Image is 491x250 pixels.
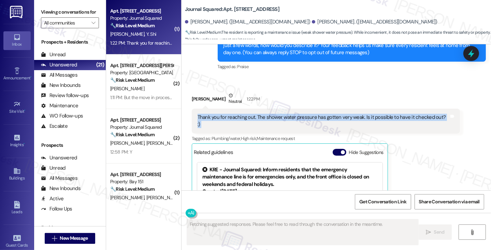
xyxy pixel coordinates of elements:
[110,62,173,69] div: Apt. [STREET_ADDRESS][PERSON_NAME]
[192,134,460,143] div: Tagged as:
[110,22,155,29] strong: 🔧 Risk Level: Medium
[185,29,491,44] span: : The resident is reporting a maintenance issue (weak shower water pressure). While inconvenient,...
[419,224,452,240] button: Send
[470,230,475,235] i: 
[3,165,31,184] a: Buildings
[41,112,83,120] div: WO Follow-ups
[34,224,106,231] div: Residents
[110,131,155,138] strong: 🔧 Risk Level: Medium
[110,178,173,185] div: Property: Bay 151
[110,171,173,178] div: Apt. [STREET_ADDRESS]
[187,219,418,245] textarea: Fetching suggested responses. Please feel free to read through the conversation in the meantime.
[202,166,378,188] div: KRE - Journal Squared: Inform residents that the emergency maintenance line is for emergencies on...
[10,6,24,18] img: ResiDesk Logo
[194,149,233,159] div: Related guidelines
[3,132,31,150] a: Insights •
[41,175,77,182] div: All Messages
[312,18,437,26] div: [PERSON_NAME]. ([EMAIL_ADDRESS][DOMAIN_NAME])
[41,92,89,99] div: Review follow-ups
[34,142,106,149] div: Prospects
[146,140,180,146] span: [PERSON_NAME]
[45,233,95,244] button: New Message
[185,6,279,13] b: Journal Squared: Apt. [STREET_ADDRESS]
[212,136,241,141] span: Plumbing/water ,
[192,92,460,109] div: [PERSON_NAME]
[110,85,144,92] span: [PERSON_NAME]
[110,116,173,124] div: Apt. [STREET_ADDRESS]
[41,51,66,58] div: Unread
[241,136,257,141] span: High risk ,
[146,194,180,201] span: [PERSON_NAME]
[41,154,77,161] div: Unanswered
[349,149,384,156] label: Hide Suggestions
[25,108,26,113] span: •
[198,114,449,128] div: Thank you for reaching out. The shower water pressure has gotten very weak. Is it possible to hav...
[41,7,99,17] label: Viewing conversations for
[227,92,243,106] div: Neutral
[245,95,260,103] div: 1:22 PM
[426,230,431,235] i: 
[110,186,155,192] strong: 🔧 Risk Level: Medium
[110,40,356,46] div: 1:22 PM: Thank you for reaching out. The shower water pressure has gotten very weak. Is it possib...
[41,72,77,79] div: All Messages
[237,64,248,69] span: Praise
[52,236,57,241] i: 
[110,124,173,131] div: Property: Journal Squared
[41,82,81,89] div: New Inbounds
[3,31,31,50] a: Inbox
[110,140,146,146] span: [PERSON_NAME]
[355,194,411,209] button: Get Conversation Link
[41,61,77,68] div: Unanswered
[110,194,146,201] span: [PERSON_NAME]
[434,229,445,236] span: Send
[110,149,132,155] div: 12:58 PM: Y
[218,62,486,72] div: Tagged as:
[185,18,311,26] div: [PERSON_NAME]. ([EMAIL_ADDRESS][DOMAIN_NAME])
[257,136,295,141] span: Maintenance request
[359,198,406,205] span: Get Conversation Link
[24,141,25,146] span: •
[41,205,72,213] div: Follow Ups
[202,188,378,195] div: Created [DATE]
[95,60,106,70] div: (21)
[419,198,480,205] span: Share Conversation via email
[110,15,173,22] div: Property: Journal Squared
[146,31,156,37] span: Y. Shi
[41,123,68,130] div: Escalate
[30,75,31,79] span: •
[3,199,31,217] a: Leads
[110,31,146,37] span: [PERSON_NAME]
[60,235,88,242] span: New Message
[41,195,64,202] div: Active
[110,77,155,83] strong: 🔧 Risk Level: Medium
[91,20,95,26] i: 
[3,98,31,117] a: Site Visit •
[110,69,173,76] div: Property: [GEOGRAPHIC_DATA]
[44,17,88,28] input: All communities
[34,38,106,46] div: Prospects + Residents
[185,30,221,35] strong: 🔧 Risk Level: Medium
[41,102,78,109] div: Maintenance
[415,194,484,209] button: Share Conversation via email
[41,185,81,192] div: New Inbounds
[110,7,173,15] div: Apt. [STREET_ADDRESS]
[41,165,66,172] div: Unread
